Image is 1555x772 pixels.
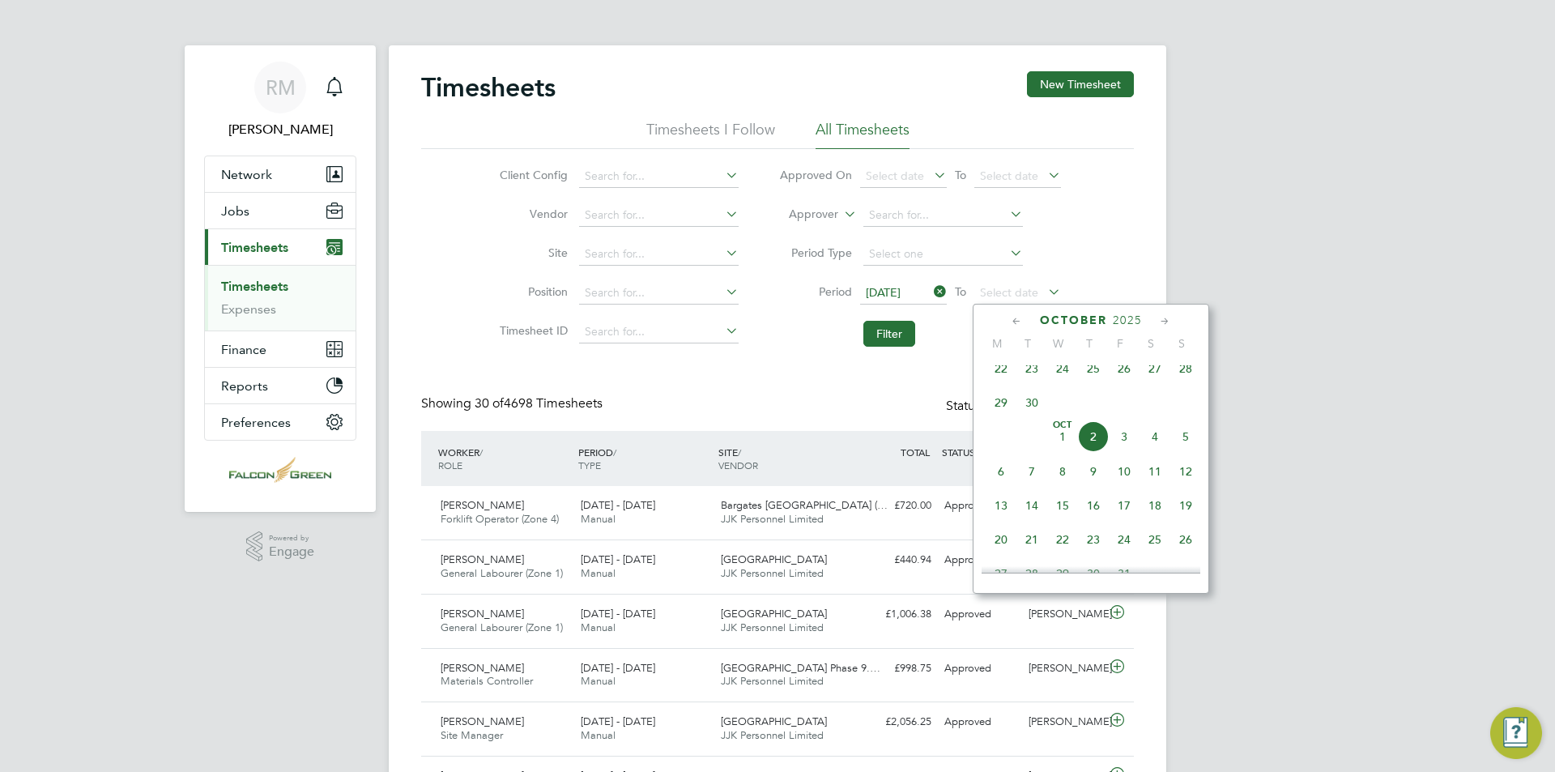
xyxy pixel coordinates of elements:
span: Oct [1047,421,1078,429]
div: STATUS [938,437,1022,467]
span: 27 [1140,353,1170,384]
span: General Labourer (Zone 1) [441,621,563,634]
span: 3 [1109,421,1140,452]
span: Preferences [221,415,291,430]
span: [DATE] - [DATE] [581,552,655,566]
span: Bargates [GEOGRAPHIC_DATA] (… [721,498,888,512]
span: To [950,164,971,186]
img: falcongreen-logo-retina.png [229,457,331,483]
label: Approver [765,207,838,223]
span: 20 [986,524,1016,555]
span: October [1040,313,1107,327]
h2: Timesheets [421,71,556,104]
a: Go to home page [204,457,356,483]
span: [PERSON_NAME] [441,552,524,566]
span: 17 [1109,490,1140,521]
span: 18 [1140,490,1170,521]
a: Timesheets [221,279,288,294]
span: 25 [1140,524,1170,555]
span: TYPE [578,459,601,471]
span: [DATE] - [DATE] [581,661,655,675]
span: 21 [1016,524,1047,555]
span: VENDOR [718,459,758,471]
span: 12 [1170,456,1201,487]
button: New Timesheet [1027,71,1134,97]
div: Approved [938,709,1022,736]
span: 31 [1109,558,1140,589]
span: 28 [1170,353,1201,384]
input: Search for... [579,204,739,227]
span: 19 [1170,490,1201,521]
div: SITE [714,437,854,480]
span: RM [266,77,296,98]
span: [DATE] - [DATE] [581,714,655,728]
input: Search for... [579,243,739,266]
div: Approved [938,547,1022,574]
div: Approved [938,601,1022,628]
span: 30 [1078,558,1109,589]
div: Approved [938,655,1022,682]
button: Engage Resource Center [1490,707,1542,759]
span: W [1043,336,1074,351]
input: Search for... [579,321,739,343]
div: £2,056.25 [854,709,938,736]
span: Select date [980,285,1038,300]
div: [PERSON_NAME] [1022,601,1106,628]
span: S [1135,336,1166,351]
span: JJK Personnel Limited [721,512,824,526]
span: 27 [986,558,1016,589]
input: Search for... [579,282,739,305]
span: Forklift Operator (Zone 4) [441,512,559,526]
label: Position [495,284,568,299]
button: Timesheets [205,229,356,265]
div: £1,006.38 [854,601,938,628]
span: S [1166,336,1197,351]
span: [PERSON_NAME] [441,498,524,512]
span: 23 [1016,353,1047,384]
span: [DATE] [866,285,901,300]
span: Materials Controller [441,674,533,688]
a: Powered byEngage [246,531,315,562]
button: Reports [205,368,356,403]
span: [GEOGRAPHIC_DATA] [721,714,827,728]
div: PERIOD [574,437,714,480]
span: Engage [269,545,314,559]
span: Manual [581,512,616,526]
span: Roisin Murphy [204,120,356,139]
span: / [479,446,483,459]
button: Network [205,156,356,192]
span: T [1074,336,1105,351]
span: General Labourer (Zone 1) [441,566,563,580]
span: 30 [1016,387,1047,418]
span: [PERSON_NAME] [441,661,524,675]
a: RM[PERSON_NAME] [204,62,356,139]
button: Finance [205,331,356,367]
span: 16 [1078,490,1109,521]
span: 30 of [475,395,504,412]
label: Timesheet ID [495,323,568,338]
span: Manual [581,674,616,688]
div: Approved [938,493,1022,519]
label: Period Type [779,245,852,260]
span: / [738,446,741,459]
span: Jobs [221,203,249,219]
div: [PERSON_NAME] [1022,655,1106,682]
span: JJK Personnel Limited [721,621,824,634]
span: / [613,446,616,459]
span: 11 [1140,456,1170,487]
span: 2025 [1113,313,1142,327]
input: Search for... [579,165,739,188]
div: Status [946,395,1101,418]
span: 26 [1109,353,1140,384]
span: JJK Personnel Limited [721,566,824,580]
span: Manual [581,728,616,742]
input: Search for... [863,204,1023,227]
span: 9 [1078,456,1109,487]
span: [DATE] - [DATE] [581,607,655,621]
span: 22 [986,353,1016,384]
span: 13 [986,490,1016,521]
span: [PERSON_NAME] [441,714,524,728]
span: 2 [1078,421,1109,452]
span: 26 [1170,524,1201,555]
li: All Timesheets [816,120,910,149]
